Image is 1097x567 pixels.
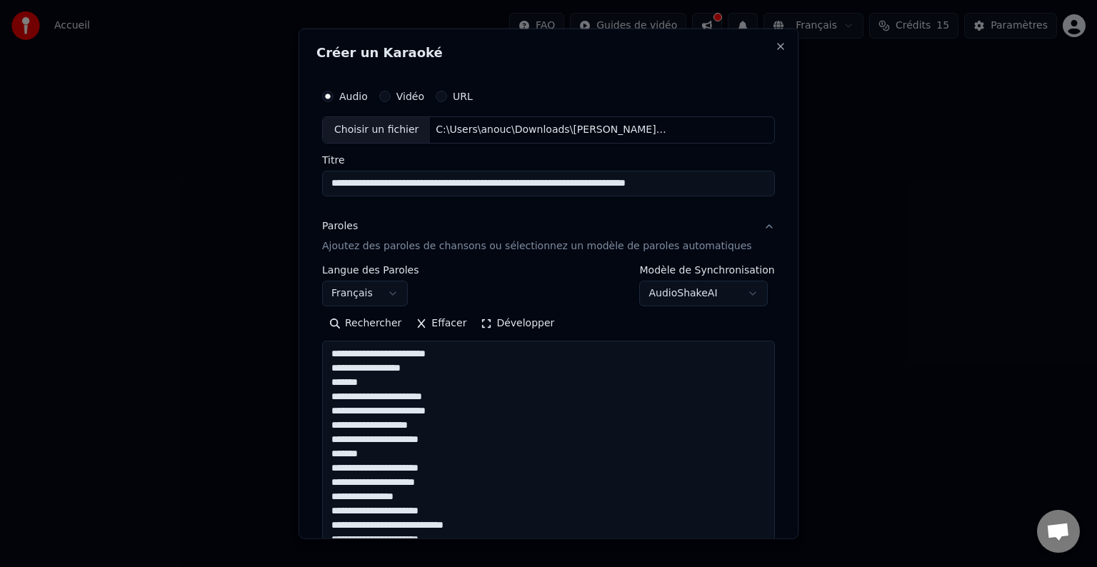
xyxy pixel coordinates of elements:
[474,312,562,335] button: Développer
[322,208,775,265] button: ParolesAjoutez des paroles de chansons ou sélectionnez un modèle de paroles automatiques
[322,265,419,275] label: Langue des Paroles
[409,312,474,335] button: Effacer
[316,46,781,59] h2: Créer un Karaoké
[322,155,775,165] label: Titre
[322,239,752,254] p: Ajoutez des paroles de chansons ou sélectionnez un modèle de paroles automatiques
[431,123,673,137] div: C:\Users\anouc\Downloads\[PERSON_NAME] - Sous le ciel de Paris - Instrumental Karaoke #karaoke #i...
[339,91,368,101] label: Audio
[322,219,358,234] div: Paroles
[322,312,409,335] button: Rechercher
[453,91,473,101] label: URL
[640,265,775,275] label: Modèle de Synchronisation
[396,91,424,101] label: Vidéo
[323,117,430,143] div: Choisir un fichier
